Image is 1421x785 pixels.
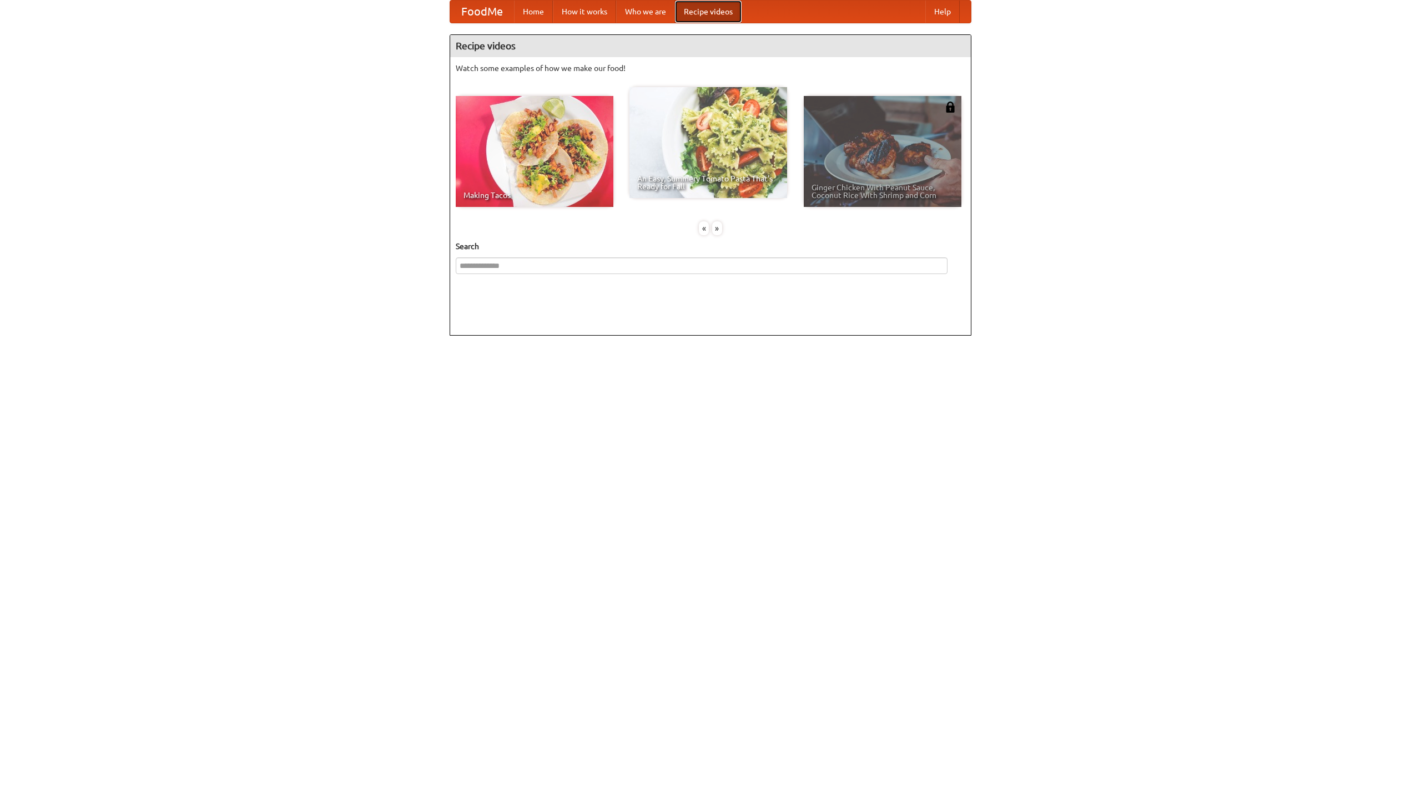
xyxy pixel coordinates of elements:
a: Making Tacos [456,96,613,207]
p: Watch some examples of how we make our food! [456,63,965,74]
a: Home [514,1,553,23]
h4: Recipe videos [450,35,971,57]
a: FoodMe [450,1,514,23]
a: Recipe videos [675,1,742,23]
img: 483408.png [945,102,956,113]
div: » [712,221,722,235]
a: How it works [553,1,616,23]
a: Who we are [616,1,675,23]
div: « [699,221,709,235]
a: An Easy, Summery Tomato Pasta That's Ready for Fall [629,87,787,198]
h5: Search [456,241,965,252]
span: Making Tacos [463,191,606,199]
span: An Easy, Summery Tomato Pasta That's Ready for Fall [637,175,779,190]
a: Help [925,1,960,23]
